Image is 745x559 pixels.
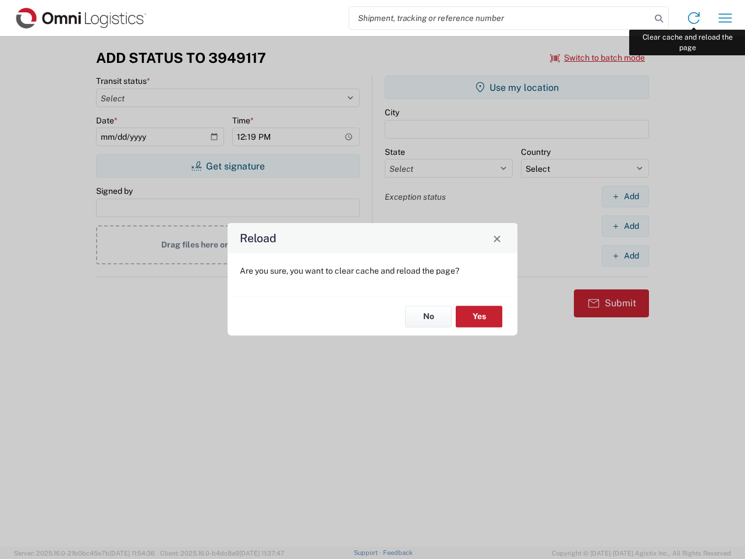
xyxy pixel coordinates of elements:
button: Close [489,230,505,246]
p: Are you sure, you want to clear cache and reload the page? [240,266,505,276]
button: No [405,306,452,327]
h4: Reload [240,230,276,247]
input: Shipment, tracking or reference number [349,7,651,29]
button: Yes [456,306,502,327]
